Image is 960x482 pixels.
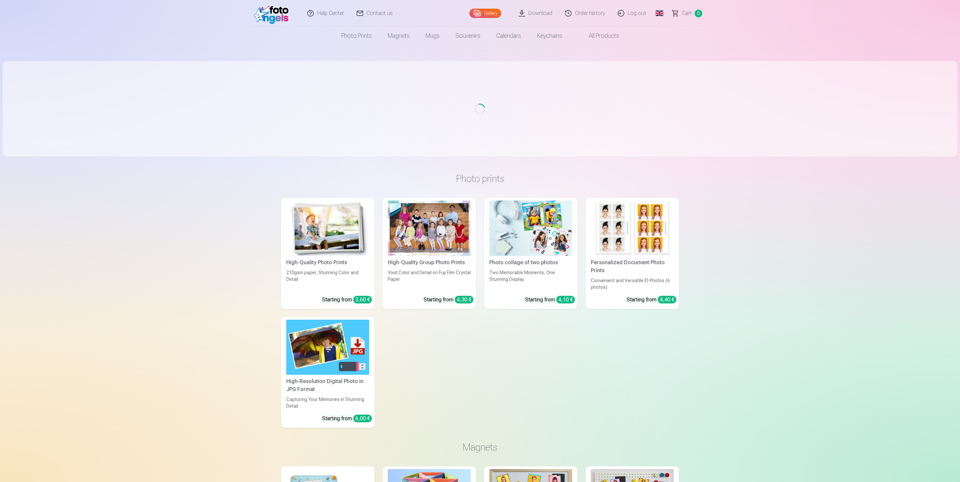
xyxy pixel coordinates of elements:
span: Сart [682,9,692,17]
div: Personalized Document Photo Prints [588,259,676,275]
a: Photo prints [333,27,380,45]
a: High-Resolution Digital Photo in JPG FormatHigh-Resolution Digital Photo in JPG FormatCapturing Y... [281,317,375,428]
a: Photo collage of two photosPhoto collage of two photosTwo Memorable Moments, One Stunning Display... [484,198,578,309]
div: Starting from [322,415,372,423]
div: Starting from [424,296,473,304]
a: Calendars [488,27,529,45]
div: High-Quality Photo Prints [284,259,372,267]
img: Personalized Document Photo Prints [591,201,674,256]
a: Mugs [418,27,447,45]
a: Gallery [469,9,501,18]
div: 4,30 € [455,296,473,303]
h3: Magnets [286,441,674,453]
span: 0 [695,10,702,17]
img: /fa1 [254,3,292,24]
a: Keychains [529,27,570,45]
div: 4,40 € [658,296,676,303]
div: 3,60 € [353,296,372,303]
div: 210gsm paper, Stunning Color and Detail [284,269,372,290]
a: All products [570,27,627,45]
img: High-Resolution Digital Photo in JPG Format [286,320,369,375]
div: 6,00 € [353,415,372,422]
a: High-Quality Group Photo PrintsVivid Color and Detail on Fuji Film Crystal PaperStarting from 4,30 € [382,198,476,309]
a: High-Quality Photo PrintsHigh-Quality Photo Prints210gsm paper, Stunning Color and DetailStarting... [281,198,375,309]
div: High-Quality Group Photo Prints [385,259,473,267]
img: High-Quality Photo Prints [286,201,369,256]
a: Magnets [380,27,418,45]
div: Photo collage of two photos [487,259,575,267]
img: Photo collage of two photos [489,201,572,256]
a: Souvenirs [447,27,488,45]
div: Two Memorable Moments, One Stunning Display [487,269,575,290]
div: Vivid Color and Detail on Fuji Film Crystal Paper [385,269,473,290]
div: Starting from [525,296,575,304]
div: Capturing Your Memories in Stunning Detail [284,396,372,409]
div: Starting from [627,296,676,304]
h3: Photo prints [286,173,674,185]
div: Starting from [322,296,372,304]
div: 4,10 € [556,296,575,303]
div: High-Resolution Digital Photo in JPG Format [284,377,372,393]
a: Personalized Document Photo PrintsPersonalized Document Photo PrintsConvenient and Versatile ID P... [585,198,679,309]
div: Convenient and Versatile ID Photos (6 photos) [588,277,676,290]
